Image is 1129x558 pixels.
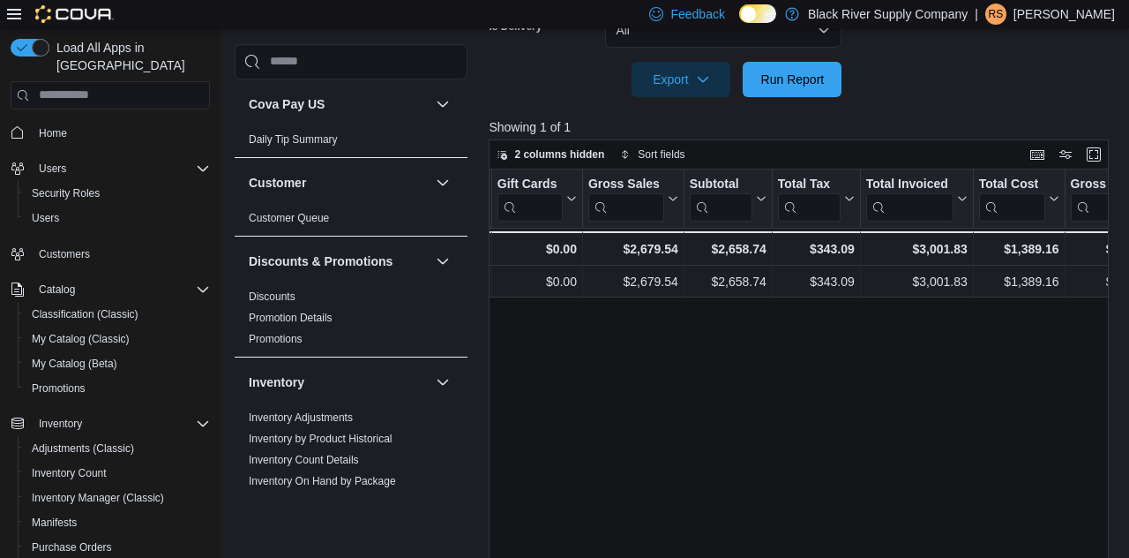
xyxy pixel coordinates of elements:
[25,378,93,399] a: Promotions
[249,312,333,324] a: Promotion Details
[32,413,89,434] button: Inventory
[18,376,217,401] button: Promotions
[638,147,684,162] span: Sort fields
[18,206,217,230] button: Users
[249,174,429,192] button: Customer
[1055,144,1076,165] button: Display options
[249,373,304,391] h3: Inventory
[432,372,453,393] button: Inventory
[497,238,577,260] div: $0.00
[249,290,295,303] a: Discounts
[490,144,611,165] button: 2 columns hidden
[690,176,752,192] div: Subtotal
[613,144,692,165] button: Sort fields
[32,540,112,554] span: Purchase Orders
[32,466,107,480] span: Inventory Count
[432,251,453,272] button: Discounts & Promotions
[32,491,164,505] span: Inventory Manager (Classic)
[588,176,664,192] div: Gross Sales
[39,162,66,176] span: Users
[18,302,217,327] button: Classification (Classic)
[4,120,217,146] button: Home
[39,126,67,140] span: Home
[32,307,138,321] span: Classification (Classic)
[743,62,841,97] button: Run Report
[1013,4,1115,25] p: [PERSON_NAME]
[25,328,210,350] span: My Catalog (Classic)
[979,238,1059,260] div: $1,389.16
[778,238,855,260] div: $343.09
[4,277,217,302] button: Catalog
[985,4,1006,25] div: Robert Swatsworth
[249,95,429,113] button: Cova Pay US
[249,132,338,147] span: Daily Tip Summary
[1027,144,1048,165] button: Keyboard shortcuts
[32,413,210,434] span: Inventory
[497,176,577,221] button: Gift Cards
[32,332,130,346] span: My Catalog (Classic)
[39,417,82,431] span: Inventory
[32,158,73,179] button: Users
[25,438,210,459] span: Adjustments (Classic)
[497,271,577,292] div: $0.00
[866,176,953,192] div: Total Invoiced
[4,411,217,436] button: Inventory
[249,253,393,270] h3: Discounts & Promotions
[25,353,210,374] span: My Catalog (Beta)
[979,176,1045,221] div: Total Cost
[25,537,119,558] a: Purchase Orders
[432,94,453,115] button: Cova Pay US
[1083,144,1104,165] button: Enter fullscreen
[25,328,137,350] a: My Catalog (Classic)
[25,487,171,509] a: Inventory Manager (Classic)
[25,207,66,229] a: Users
[808,4,968,25] p: Black River Supply Company
[25,512,84,533] a: Manifests
[249,474,396,488] span: Inventory On Hand by Package
[18,486,217,510] button: Inventory Manager (Classic)
[32,357,117,371] span: My Catalog (Beta)
[32,381,86,396] span: Promotions
[249,454,359,466] a: Inventory Count Details
[18,461,217,486] button: Inventory Count
[249,495,391,509] span: Inventory On Hand by Product
[866,176,968,221] button: Total Invoiced
[249,211,329,225] span: Customer Queue
[32,186,100,200] span: Security Roles
[497,176,563,221] div: Gift Card Sales
[588,176,664,221] div: Gross Sales
[39,247,90,261] span: Customers
[249,311,333,325] span: Promotion Details
[25,304,210,325] span: Classification (Classic)
[25,304,146,325] a: Classification (Classic)
[49,39,210,74] span: Load All Apps in [GEOGRAPHIC_DATA]
[975,4,978,25] p: |
[249,133,338,146] a: Daily Tip Summary
[979,271,1059,292] div: $1,389.16
[35,5,114,23] img: Cova
[249,373,429,391] button: Inventory
[249,411,353,425] span: Inventory Adjustments
[32,122,210,144] span: Home
[32,158,210,179] span: Users
[632,62,730,97] button: Export
[235,286,467,357] div: Discounts & Promotions
[690,271,766,292] div: $2,658.74
[778,176,841,192] div: Total Tax
[18,351,217,376] button: My Catalog (Beta)
[432,172,453,193] button: Customer
[235,207,467,236] div: Customer
[739,23,740,24] span: Dark Mode
[249,332,303,346] span: Promotions
[866,271,968,292] div: $3,001.83
[866,176,953,221] div: Total Invoiced
[18,181,217,206] button: Security Roles
[249,475,396,487] a: Inventory On Hand by Package
[989,4,1004,25] span: RS
[866,238,968,260] div: $3,001.83
[18,510,217,535] button: Manifests
[25,487,210,509] span: Inventory Manager (Classic)
[249,212,329,224] a: Customer Queue
[32,279,210,300] span: Catalog
[690,176,752,221] div: Subtotal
